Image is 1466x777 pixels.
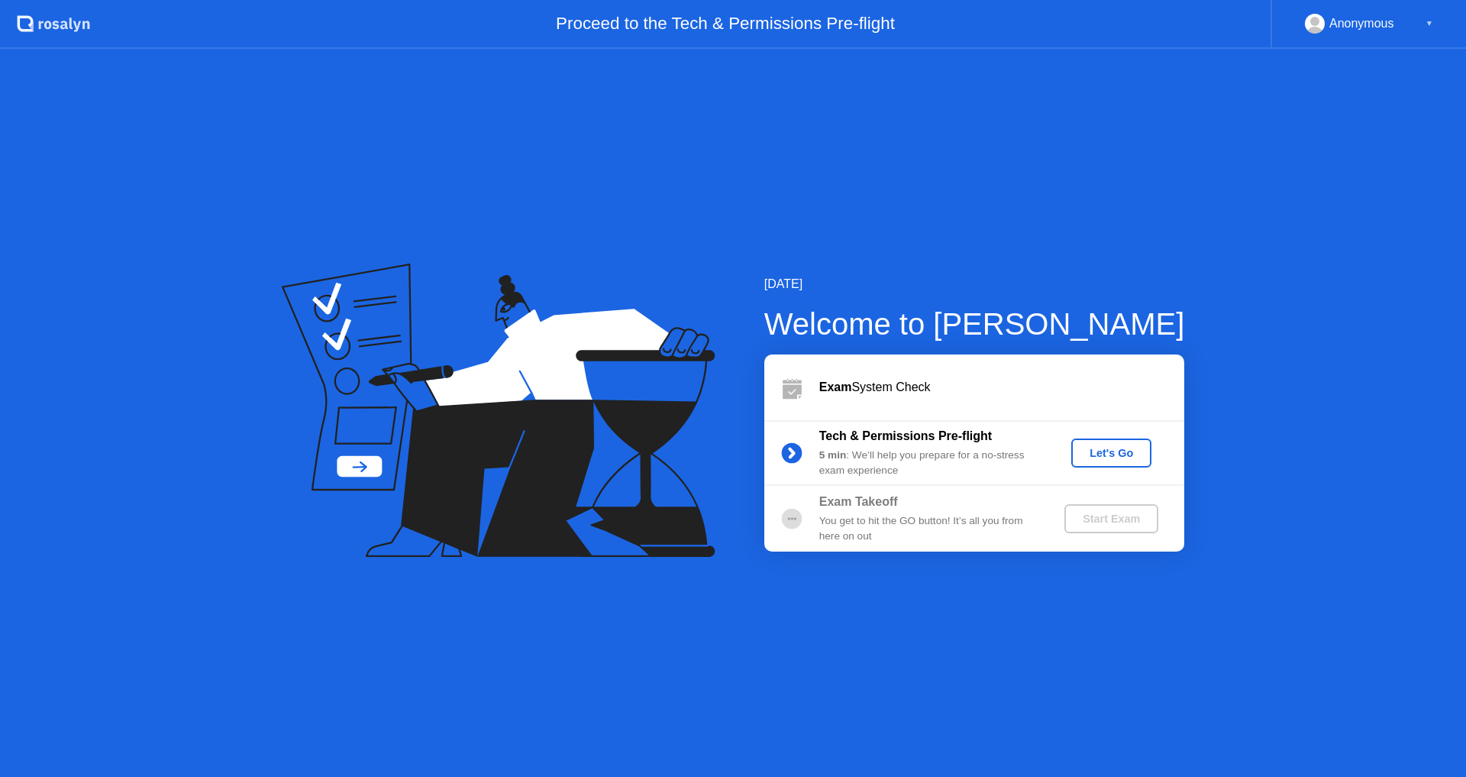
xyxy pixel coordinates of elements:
div: Anonymous [1329,14,1394,34]
div: [DATE] [764,275,1185,293]
b: Exam [819,380,852,393]
div: ▼ [1426,14,1433,34]
div: Welcome to [PERSON_NAME] [764,301,1185,347]
button: Let's Go [1071,439,1151,468]
div: : We’ll help you prepare for a no-stress exam experience [819,448,1039,479]
div: System Check [819,378,1184,397]
b: Tech & Permissions Pre-flight [819,429,992,442]
div: Start Exam [1070,513,1152,525]
button: Start Exam [1064,504,1158,533]
b: Exam Takeoff [819,495,898,508]
div: Let's Go [1077,447,1145,459]
div: You get to hit the GO button! It’s all you from here on out [819,513,1039,545]
b: 5 min [819,449,847,461]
